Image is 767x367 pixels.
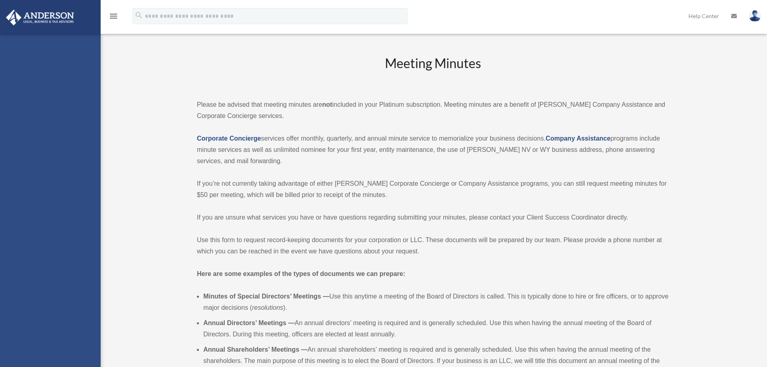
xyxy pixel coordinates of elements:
[203,291,669,313] li: Use this anytime a meeting of the Board of Directors is called. This is typically done to hire or...
[4,10,76,25] img: Anderson Advisors Platinum Portal
[197,234,669,257] p: Use this form to request record-keeping documents for your corporation or LLC. These documents wi...
[203,317,669,340] li: An annual directors’ meeting is required and is generally scheduled. Use this when having the ann...
[109,14,118,21] a: menu
[197,178,669,201] p: If you’re not currently taking advantage of either [PERSON_NAME] Corporate Concierge or Company A...
[197,133,669,167] p: services offer monthly, quarterly, and annual minute service to memorialize your business decisio...
[749,10,761,22] img: User Pic
[203,346,308,353] b: Annual Shareholders’ Meetings —
[252,304,283,311] em: resolutions
[197,99,669,122] p: Please be advised that meeting minutes are included in your Platinum subscription. Meeting minute...
[203,319,295,326] b: Annual Directors’ Meetings —
[197,270,405,277] strong: Here are some examples of the types of documents we can prepare:
[197,212,669,223] p: If you are unsure what services you have or have questions regarding submitting your minutes, ple...
[197,135,261,142] a: Corporate Concierge
[109,11,118,21] i: menu
[203,293,329,300] b: Minutes of Special Directors’ Meetings —
[546,135,610,142] a: Company Assistance
[197,54,669,88] h2: Meeting Minutes
[322,101,332,108] strong: not
[134,11,143,20] i: search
